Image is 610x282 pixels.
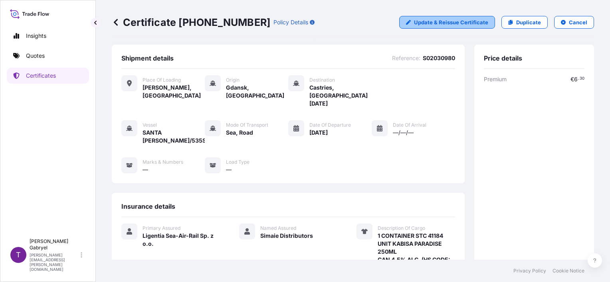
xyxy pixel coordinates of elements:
[7,68,89,84] a: Certificates
[553,268,584,274] a: Cookie Notice
[309,129,328,137] span: [DATE]
[226,159,250,165] span: Load Type
[7,28,89,44] a: Insights
[574,76,578,82] span: 6
[143,232,220,248] span: Ligentia Sea-Air-Rail Sp. z o.o.
[309,122,351,128] span: Date of Departure
[501,16,548,29] a: Duplicate
[143,77,181,83] span: Place of Loading
[578,77,579,80] span: .
[16,251,21,259] span: T
[226,84,288,100] span: Gdansk, [GEOGRAPHIC_DATA]
[423,54,455,62] span: S02030980
[26,72,56,80] p: Certificates
[516,18,541,26] p: Duplicate
[399,16,495,29] a: Update & Reissue Certificate
[378,225,425,231] span: Description Of Cargo
[143,129,205,145] span: SANTA [PERSON_NAME]/535S
[26,52,45,60] p: Quotes
[26,32,46,40] p: Insights
[570,76,574,82] span: €
[143,166,148,174] span: —
[260,232,313,240] span: Simaie Distributors
[226,77,240,83] span: Origin
[309,77,335,83] span: Destination
[414,18,488,26] p: Update & Reissue Certificate
[143,225,180,231] span: Primary Assured
[484,54,522,62] span: Price details
[260,225,296,231] span: Named Assured
[393,122,426,128] span: Date of Arrival
[392,54,420,62] span: Reference :
[226,122,268,128] span: Mode of Transport
[393,129,414,137] span: —/—/—
[30,238,79,251] p: [PERSON_NAME] Gabryel
[484,75,507,83] span: Premium
[30,253,79,272] p: [PERSON_NAME][EMAIL_ADDRESS][PERSON_NAME][DOMAIN_NAME]
[112,16,270,29] p: Certificate [PHONE_NUMBER]
[569,18,587,26] p: Cancel
[309,84,372,108] span: Castries, [GEOGRAPHIC_DATA][DATE]
[121,54,174,62] span: Shipment details
[554,16,594,29] button: Cancel
[580,77,584,80] span: 30
[143,122,157,128] span: Vessel
[226,166,232,174] span: —
[7,48,89,64] a: Quotes
[513,268,546,274] a: Privacy Policy
[273,18,308,26] p: Policy Details
[226,129,253,137] span: Sea, Road
[143,84,205,100] span: [PERSON_NAME], [GEOGRAPHIC_DATA]
[121,202,175,210] span: Insurance details
[143,159,183,165] span: Marks & Numbers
